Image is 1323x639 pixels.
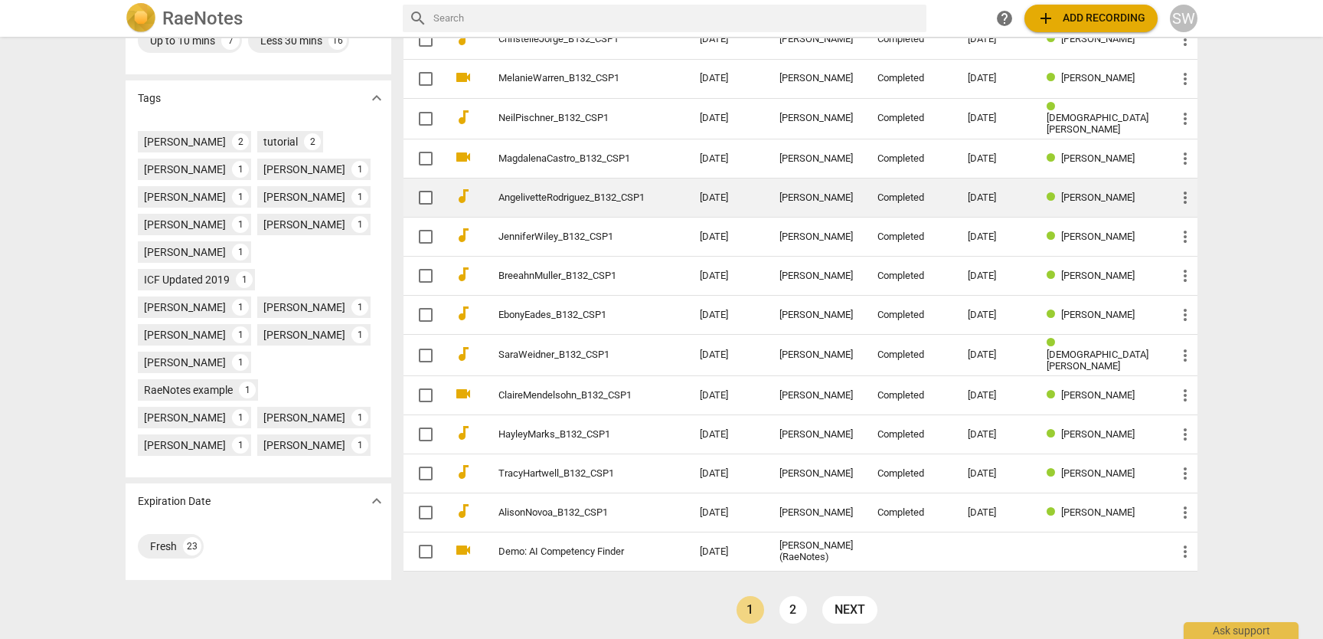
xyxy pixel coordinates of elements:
[822,596,877,624] a: next
[1176,149,1194,168] span: more_vert
[1176,346,1194,365] span: more_vert
[498,546,645,558] a: Demo: AI Competency Finder
[1047,389,1061,401] span: Review status: completed
[968,113,1022,124] div: [DATE]
[877,34,943,45] div: Completed
[1176,386,1194,405] span: more_vert
[263,162,345,177] div: [PERSON_NAME]
[351,161,368,178] div: 1
[968,231,1022,243] div: [DATE]
[454,424,472,442] span: audiotrack
[232,409,249,426] div: 1
[688,532,767,572] td: [DATE]
[1061,33,1135,44] span: [PERSON_NAME]
[1047,309,1061,320] span: Review status: completed
[144,382,233,398] div: RaeNotes example
[1061,231,1135,242] span: [PERSON_NAME]
[498,349,645,361] a: SaraWeidner_B132_CSP1
[1176,31,1194,49] span: more_vert
[968,34,1022,45] div: [DATE]
[1176,70,1194,88] span: more_vert
[144,134,226,149] div: [PERSON_NAME]
[1061,506,1135,518] span: [PERSON_NAME]
[232,437,249,454] div: 1
[221,31,240,50] div: 7
[144,437,226,453] div: [PERSON_NAME]
[688,98,767,139] td: [DATE]
[1170,5,1197,32] div: SW
[232,326,249,343] div: 1
[1047,270,1061,281] span: Review status: completed
[877,349,943,361] div: Completed
[498,310,645,321] a: EbonyEades_B132_CSP1
[968,507,1022,519] div: [DATE]
[968,390,1022,401] div: [DATE]
[498,153,645,165] a: MagdalenaCastro_B132_CSP1
[1047,112,1148,135] span: [DEMOGRAPHIC_DATA][PERSON_NAME]
[968,468,1022,480] div: [DATE]
[779,507,853,519] div: [PERSON_NAME]
[232,244,249,261] div: 1
[1061,192,1135,203] span: [PERSON_NAME]
[779,349,853,361] div: [PERSON_NAME]
[232,354,249,371] div: 1
[968,349,1022,361] div: [DATE]
[1047,231,1061,242] span: Review status: completed
[365,490,388,513] button: Show more
[1047,428,1061,440] span: Review status: completed
[688,415,767,454] td: [DATE]
[144,327,226,342] div: [PERSON_NAME]
[260,33,322,48] div: Less 30 mins
[779,231,853,243] div: [PERSON_NAME]
[454,187,472,205] span: audiotrack
[433,6,920,31] input: Search
[1176,306,1194,324] span: more_vert
[877,270,943,282] div: Completed
[454,226,472,244] span: audiotrack
[150,33,215,48] div: Up to 10 mins
[454,68,472,87] span: videocam
[779,429,853,441] div: [PERSON_NAME]
[688,218,767,257] td: [DATE]
[688,376,767,415] td: [DATE]
[454,148,472,166] span: videocam
[779,310,853,321] div: [PERSON_NAME]
[1024,5,1158,32] button: Upload
[779,468,853,480] div: [PERSON_NAME]
[367,492,386,510] span: expand_more
[1176,464,1194,483] span: more_vert
[150,539,177,554] div: Fresh
[877,507,943,519] div: Completed
[304,133,321,150] div: 2
[263,437,345,453] div: [PERSON_NAME]
[877,468,943,480] div: Completed
[779,73,853,84] div: [PERSON_NAME]
[263,300,345,315] div: [PERSON_NAME]
[138,90,161,106] p: Tags
[367,89,386,107] span: expand_more
[779,113,853,124] div: [PERSON_NAME]
[236,271,253,288] div: 1
[1047,467,1061,479] span: Review status: completed
[968,192,1022,204] div: [DATE]
[688,59,767,98] td: [DATE]
[263,410,345,425] div: [PERSON_NAME]
[779,192,853,204] div: [PERSON_NAME]
[144,410,226,425] div: [PERSON_NAME]
[498,390,645,401] a: ClaireMendelsohn_B132_CSP1
[968,73,1022,84] div: [DATE]
[351,326,368,343] div: 1
[138,493,211,510] p: Expiration Date
[877,429,943,441] div: Completed
[144,217,226,232] div: [PERSON_NAME]
[498,468,645,480] a: TracyHartwell_B132_CSP1
[263,217,345,232] div: [PERSON_NAME]
[498,270,645,282] a: BreeahnMuller_B132_CSP1
[737,596,764,624] a: Page 1 is your current page
[877,153,943,165] div: Completed
[1176,267,1194,285] span: more_vert
[144,244,226,260] div: [PERSON_NAME]
[351,188,368,205] div: 1
[144,272,230,287] div: ICF Updated 2019
[1061,72,1135,84] span: [PERSON_NAME]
